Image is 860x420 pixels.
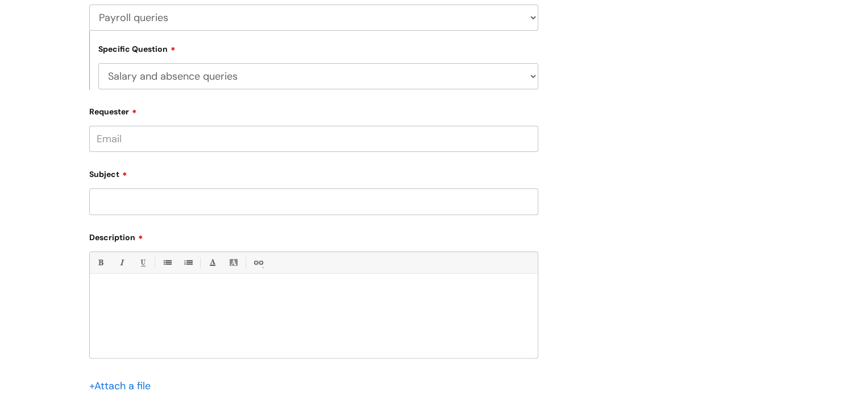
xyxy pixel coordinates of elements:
[135,256,149,270] a: Underline(Ctrl-U)
[89,229,538,242] label: Description
[98,43,176,54] label: Specific Question
[205,256,219,270] a: Font Color
[93,256,107,270] a: Bold (Ctrl-B)
[89,126,538,152] input: Email
[89,377,157,395] div: Attach a file
[160,256,174,270] a: • Unordered List (Ctrl-Shift-7)
[89,166,538,179] label: Subject
[114,256,128,270] a: Italic (Ctrl-I)
[89,103,538,117] label: Requester
[251,256,265,270] a: Link
[181,256,195,270] a: 1. Ordered List (Ctrl-Shift-8)
[226,256,240,270] a: Back Color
